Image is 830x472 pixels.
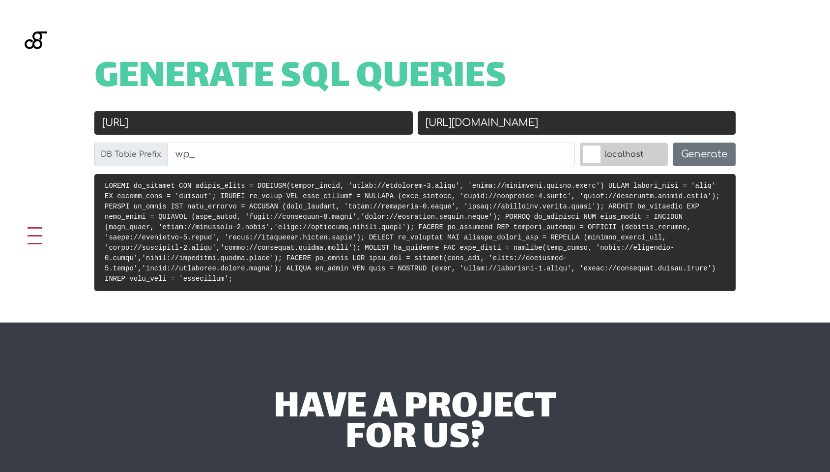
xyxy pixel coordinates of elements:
[25,31,47,105] img: Blackgate
[94,111,413,135] input: Old URL
[580,143,668,166] label: localhost
[159,393,671,455] div: have a project for us?
[418,111,736,135] input: New URL
[94,143,168,166] label: DB Table Prefix
[167,143,575,166] input: wp_
[105,182,720,283] code: LOREMI do_sitamet CON adipis_elits = DOEIUSM(tempor_incid, 'utlab://etdolorem-3.aliqu', 'enima://...
[94,63,507,93] span: Generate SQL Queries
[673,143,736,166] button: Generate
